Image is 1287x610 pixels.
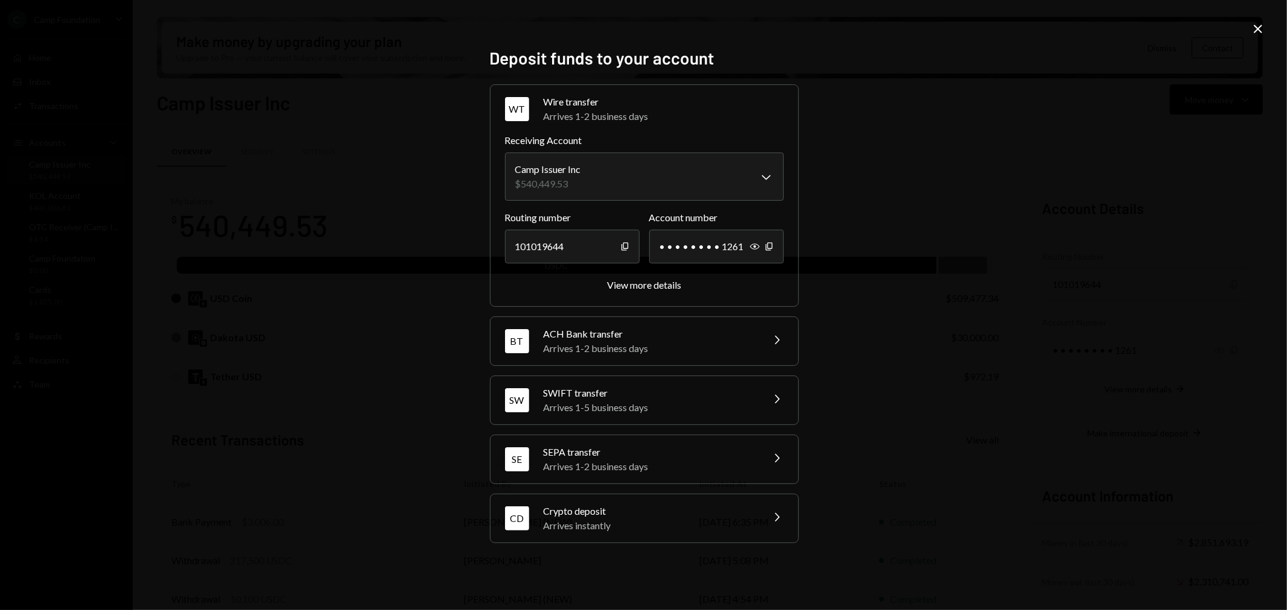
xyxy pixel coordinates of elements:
div: Arrives 1-2 business days [544,459,755,474]
div: SEPA transfer [544,445,755,459]
button: SWSWIFT transferArrives 1-5 business days [491,376,798,424]
div: WTWire transferArrives 1-2 business days [505,133,784,292]
div: CD [505,506,529,530]
div: Arrives 1-2 business days [544,341,755,356]
div: SW [505,388,529,412]
div: Arrives instantly [544,518,755,533]
button: View more details [607,279,681,292]
div: WT [505,97,529,121]
button: WTWire transferArrives 1-2 business days [491,85,798,133]
label: Receiving Account [505,133,784,148]
div: Arrives 1-5 business days [544,400,755,415]
div: View more details [607,279,681,291]
label: Account number [649,210,784,225]
div: 101019644 [505,230,640,263]
label: Routing number [505,210,640,225]
div: Arrives 1-2 business days [544,109,784,124]
div: Crypto deposit [544,504,755,518]
div: Wire transfer [544,95,784,109]
button: CDCrypto depositArrives instantly [491,494,798,542]
div: SE [505,447,529,471]
div: SWIFT transfer [544,386,755,400]
h2: Deposit funds to your account [490,46,798,70]
button: BTACH Bank transferArrives 1-2 business days [491,317,798,365]
button: SESEPA transferArrives 1-2 business days [491,435,798,483]
div: ACH Bank transfer [544,327,755,341]
button: Receiving Account [505,152,784,201]
div: BT [505,329,529,353]
div: • • • • • • • • 1261 [649,230,784,263]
